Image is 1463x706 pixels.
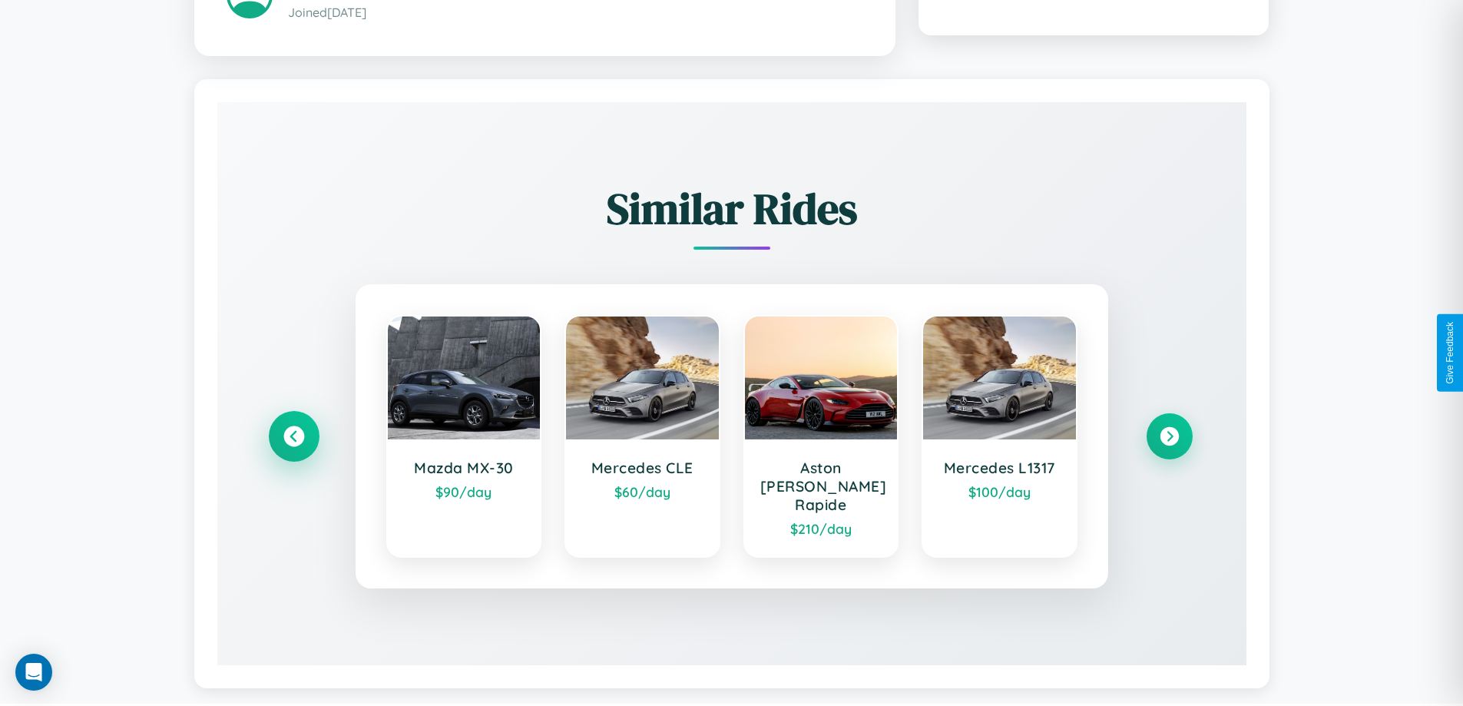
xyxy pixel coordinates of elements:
[1445,322,1455,384] div: Give Feedback
[271,179,1193,238] h2: Similar Rides
[15,654,52,691] div: Open Intercom Messenger
[760,459,882,514] h3: Aston [PERSON_NAME] Rapide
[581,459,703,477] h3: Mercedes CLE
[403,483,525,500] div: $ 90 /day
[581,483,703,500] div: $ 60 /day
[938,483,1061,500] div: $ 100 /day
[938,459,1061,477] h3: Mercedes L1317
[288,2,863,24] p: Joined [DATE]
[743,315,899,558] a: Aston [PERSON_NAME] Rapide$210/day
[760,520,882,537] div: $ 210 /day
[922,315,1077,558] a: Mercedes L1317$100/day
[386,315,542,558] a: Mazda MX-30$90/day
[564,315,720,558] a: Mercedes CLE$60/day
[403,459,525,477] h3: Mazda MX-30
